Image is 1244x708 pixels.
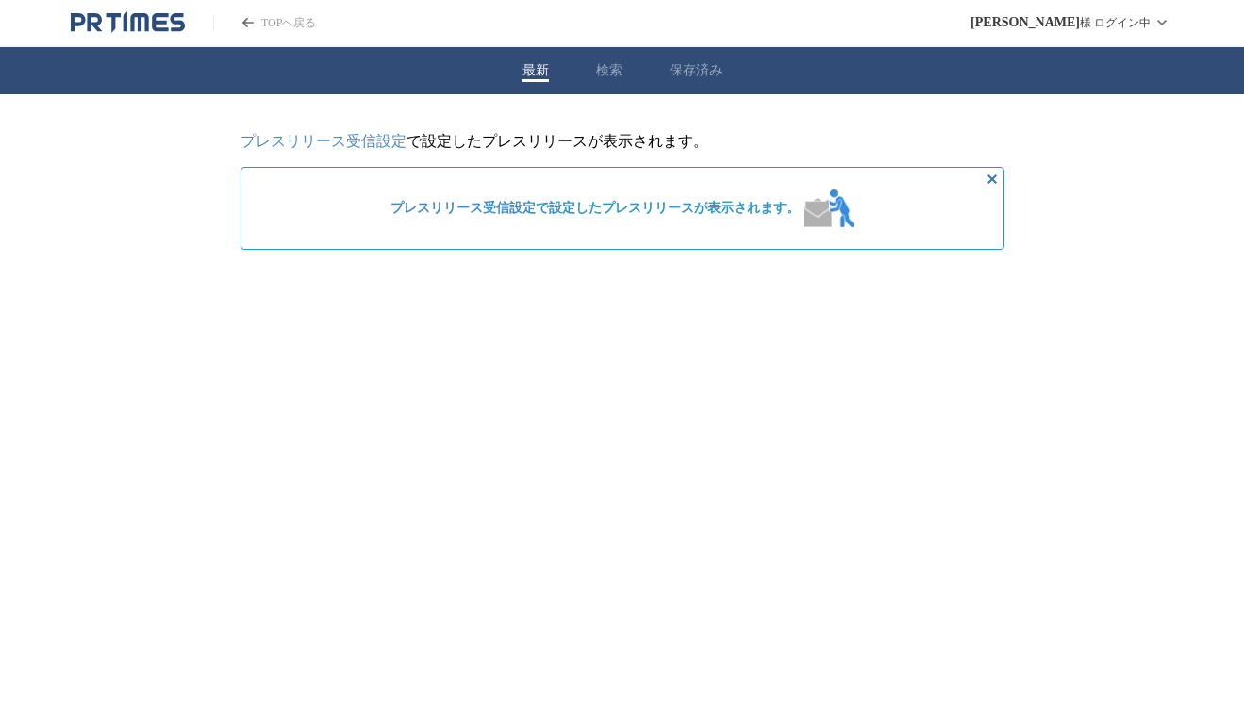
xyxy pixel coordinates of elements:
span: [PERSON_NAME] [970,15,1080,30]
button: 最新 [522,62,549,79]
button: 保存済み [670,62,722,79]
button: 検索 [596,62,622,79]
a: PR TIMESのトップページはこちら [213,15,316,31]
p: で設定したプレスリリースが表示されます。 [241,132,1004,152]
a: プレスリリース受信設定 [241,133,406,149]
a: PR TIMESのトップページはこちら [71,11,185,34]
span: で設定したプレスリリースが表示されます。 [390,200,800,217]
a: プレスリリース受信設定 [390,201,536,215]
button: 非表示にする [981,168,1003,190]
